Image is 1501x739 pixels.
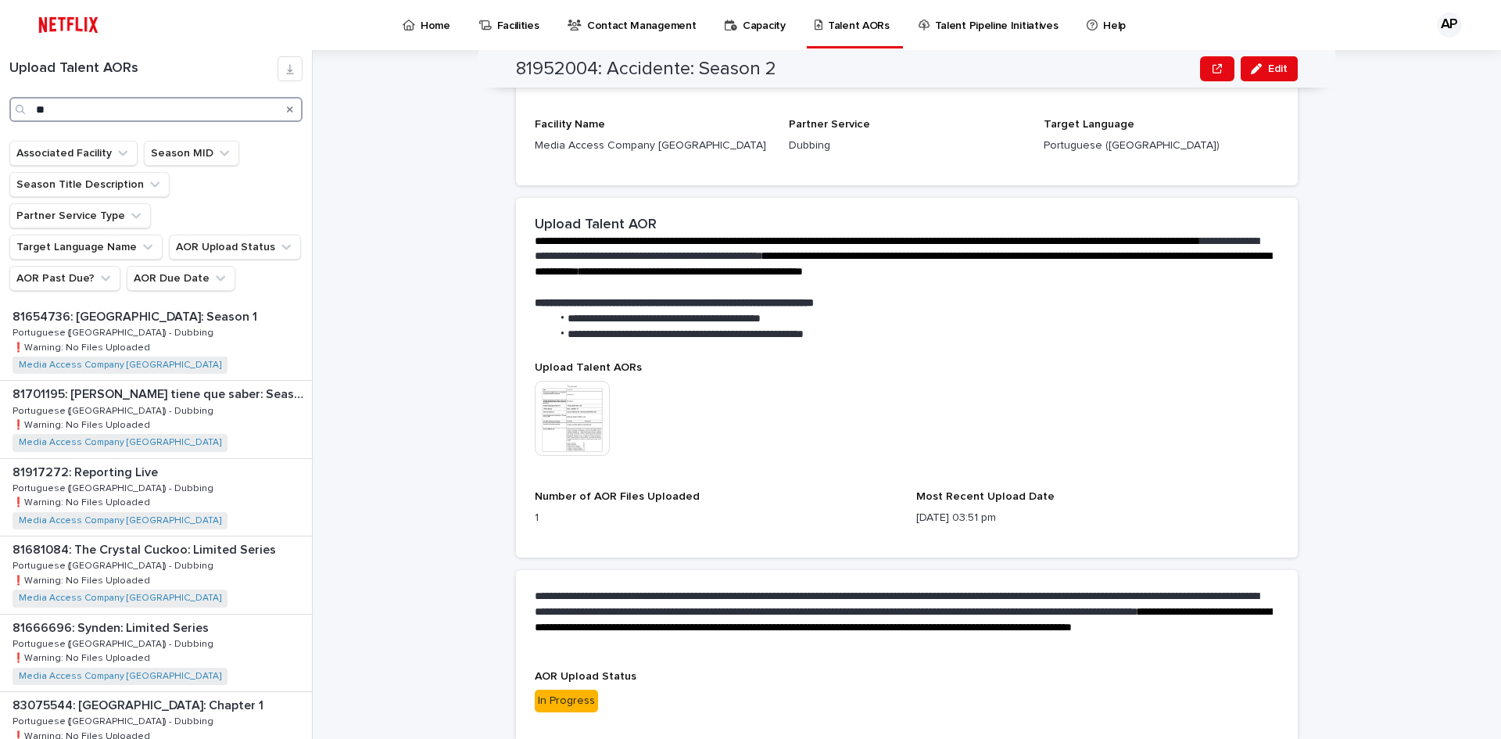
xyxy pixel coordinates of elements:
a: Media Access Company [GEOGRAPHIC_DATA] [19,360,221,371]
p: [DATE] 03:51 pm [916,510,1279,526]
p: 81681084: The Crystal Cuckoo: Limited Series [13,540,279,558]
p: 1 [535,510,897,526]
button: AOR Past Due? [9,266,120,291]
p: ❗️Warning: No Files Uploaded [13,339,153,353]
p: Portuguese ([GEOGRAPHIC_DATA]) - Dubbing [13,403,217,417]
p: Portuguese ([GEOGRAPHIC_DATA]) - Dubbing [13,558,217,572]
a: Media Access Company [GEOGRAPHIC_DATA] [19,437,221,448]
p: Portuguese ([GEOGRAPHIC_DATA]) - Dubbing [13,713,217,727]
input: Search [9,97,303,122]
button: Partner Service Type [9,203,151,228]
p: Portuguese ([GEOGRAPHIC_DATA]) [1044,138,1279,154]
button: Season MID [144,141,239,166]
div: In Progress [535,690,598,712]
p: Portuguese ([GEOGRAPHIC_DATA]) - Dubbing [13,325,217,339]
span: Upload Talent AORs [535,362,642,373]
h1: Upload Talent AORs [9,60,278,77]
button: AOR Upload Status [169,235,301,260]
button: AOR Due Date [127,266,235,291]
p: Portuguese ([GEOGRAPHIC_DATA]) - Dubbing [13,480,217,494]
p: 83075544: [GEOGRAPHIC_DATA]: Chapter 1 [13,695,267,713]
p: ❗️Warning: No Files Uploaded [13,572,153,587]
span: Most Recent Upload Date [916,491,1055,502]
p: 81917272: Reporting Live [13,462,161,480]
p: Portuguese ([GEOGRAPHIC_DATA]) - Dubbing [13,636,217,650]
span: Number of AOR Files Uploaded [535,491,700,502]
p: ❗️Warning: No Files Uploaded [13,417,153,431]
p: Media Access Company [GEOGRAPHIC_DATA] [535,138,770,154]
h2: Upload Talent AOR [535,217,657,234]
button: Season Title Description [9,172,170,197]
a: Media Access Company [GEOGRAPHIC_DATA] [19,593,221,604]
span: Edit [1268,63,1288,74]
span: Target Language [1044,119,1134,130]
button: Edit [1241,56,1298,81]
p: 81666696: Synden: Limited Series [13,618,212,636]
span: AOR Upload Status [535,671,636,682]
p: Dubbing [789,138,1024,154]
p: ❗️Warning: No Files Uploaded [13,650,153,664]
span: Facility Name [535,119,605,130]
button: Target Language Name [9,235,163,260]
div: AP [1437,13,1462,38]
a: Media Access Company [GEOGRAPHIC_DATA] [19,515,221,526]
h2: 81952004: Accidente: Season 2 [516,58,776,81]
button: Associated Facility [9,141,138,166]
p: 81701195: [PERSON_NAME] tiene que saber: Season 1 [13,384,309,402]
img: ifQbXi3ZQGMSEF7WDB7W [31,9,106,41]
p: 81654736: [GEOGRAPHIC_DATA]: Season 1 [13,307,260,325]
p: ❗️Warning: No Files Uploaded [13,494,153,508]
span: Partner Service [789,119,870,130]
a: Media Access Company [GEOGRAPHIC_DATA] [19,671,221,682]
